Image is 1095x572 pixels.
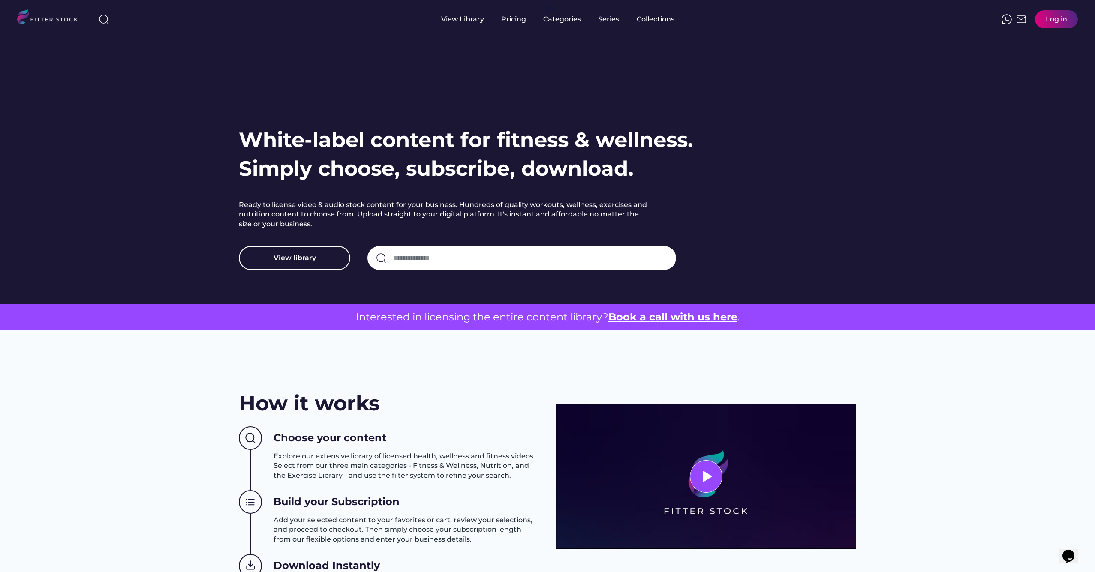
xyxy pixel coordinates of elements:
img: Group%201000002437%20%282%29.svg [239,426,262,450]
h3: Add your selected content to your favorites or cart, review your selections, and proceed to check... [274,515,539,544]
iframe: chat widget [1059,538,1086,563]
h3: Build your Subscription [274,494,400,509]
img: search-normal.svg [376,253,386,263]
h3: Explore our extensive library of licensed health, wellness and fitness videos. Select from our th... [274,452,539,480]
h2: How it works [239,389,379,418]
img: search-normal%203.svg [99,14,109,24]
div: Pricing [501,15,526,24]
div: Categories [543,15,581,24]
div: fvck [543,4,554,13]
h1: White-label content for fitness & wellness. Simply choose, subscribe, download. [239,126,693,183]
img: meteor-icons_whatsapp%20%281%29.svg [1002,14,1012,24]
div: View Library [441,15,484,24]
img: LOGO.svg [17,9,85,27]
button: View library [239,246,350,270]
img: Group%201000002438.svg [239,490,262,514]
h3: Choose your content [274,431,386,445]
img: Frame%2051.svg [1016,14,1026,24]
div: Collections [637,15,674,24]
div: Log in [1046,15,1067,24]
div: Series [598,15,620,24]
a: Book a call with us here [608,311,737,323]
img: 3977569478e370cc298ad8aabb12f348.png [556,404,856,549]
h2: Ready to license video & audio stock content for your business. Hundreds of quality workouts, wel... [239,200,650,229]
